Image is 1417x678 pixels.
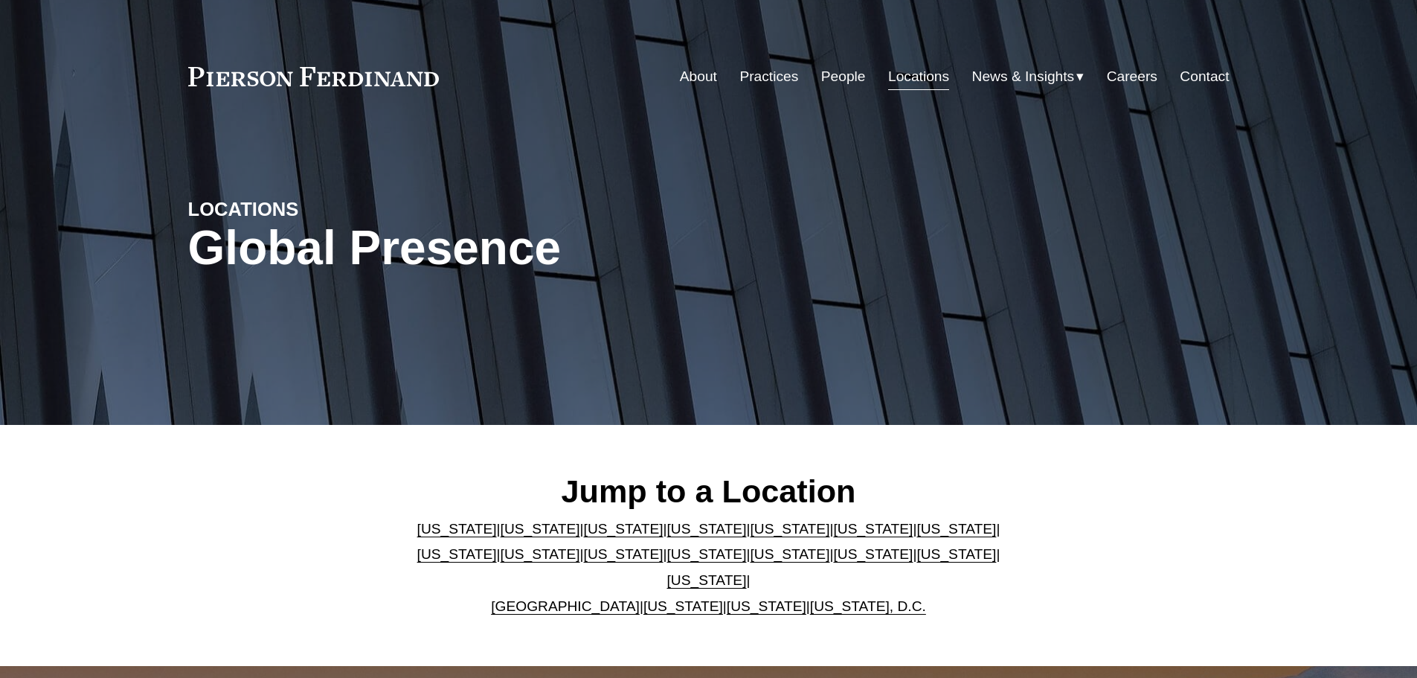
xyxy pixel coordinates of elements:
h1: Global Presence [188,221,882,275]
span: News & Insights [972,64,1075,90]
a: Contact [1180,63,1229,91]
a: [US_STATE] [916,521,996,537]
a: [US_STATE] [833,521,913,537]
a: [US_STATE] [916,546,996,562]
a: [US_STATE] [727,598,806,614]
a: [US_STATE] [667,546,747,562]
a: People [821,63,866,91]
a: [US_STATE] [667,572,747,588]
a: [US_STATE] [667,521,747,537]
p: | | | | | | | | | | | | | | | | | | [405,517,1012,619]
a: [US_STATE] [501,546,580,562]
a: About [680,63,717,91]
h4: LOCATIONS [188,197,449,221]
a: [US_STATE] [584,546,663,562]
a: [US_STATE] [501,521,580,537]
a: [US_STATE] [417,521,497,537]
a: [US_STATE] [584,521,663,537]
a: Locations [888,63,949,91]
a: [US_STATE] [833,546,913,562]
a: [US_STATE] [643,598,723,614]
a: [US_STATE], D.C. [810,598,926,614]
a: Careers [1107,63,1157,91]
a: [US_STATE] [417,546,497,562]
a: [US_STATE] [750,521,829,537]
h2: Jump to a Location [405,472,1012,511]
a: [US_STATE] [750,546,829,562]
a: [GEOGRAPHIC_DATA] [491,598,640,614]
a: Practices [739,63,798,91]
a: folder dropdown [972,63,1085,91]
